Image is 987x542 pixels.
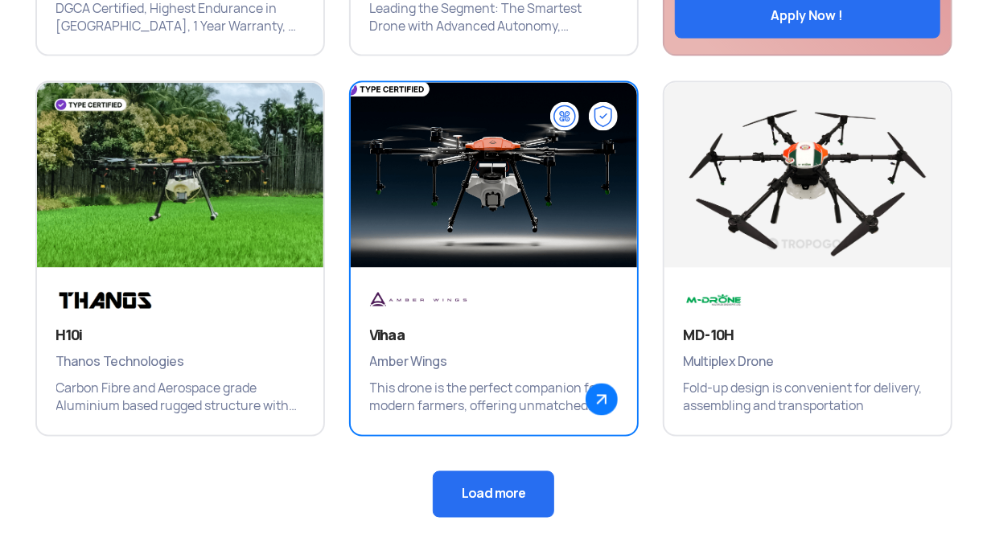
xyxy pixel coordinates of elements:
p: Carbon Fibre and Aerospace grade Aluminium based rugged structure with 10 Litres capacity sprayin... [56,380,304,416]
a: Drone ImageBrandMD-10HMultiplex DroneFold-up design is convenient for delivery, assembling and tr... [663,81,952,437]
img: Drone Image [322,63,665,304]
span: Thanos Technologies [56,351,304,372]
span: Multiplex Drone [684,351,931,372]
img: Brand [56,287,154,314]
span: Amber Wings [370,351,618,372]
img: ic_arrow_popup.png [586,384,618,416]
a: Drone ImageBrandVihaaAmber WingsThis drone is the perfect companion for modern farmers, offering ... [349,81,639,437]
p: Fold-up design is convenient for delivery, assembling and transportation [684,380,931,416]
button: Load more [433,471,554,518]
a: Drone ImageBrandH10iThanos TechnologiesCarbon Fibre and Aerospace grade Aluminium based rugged st... [35,81,325,437]
h3: Vihaa [370,326,618,345]
img: Brand [684,287,746,314]
h3: MD-10H [684,326,931,345]
p: This drone is the perfect companion for modern farmers, offering unmatched efficiency and precisi... [370,380,618,416]
img: Drone Image [37,83,323,284]
img: Brand [370,287,468,314]
h3: H10i [56,326,304,345]
img: Drone Image [664,83,951,284]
